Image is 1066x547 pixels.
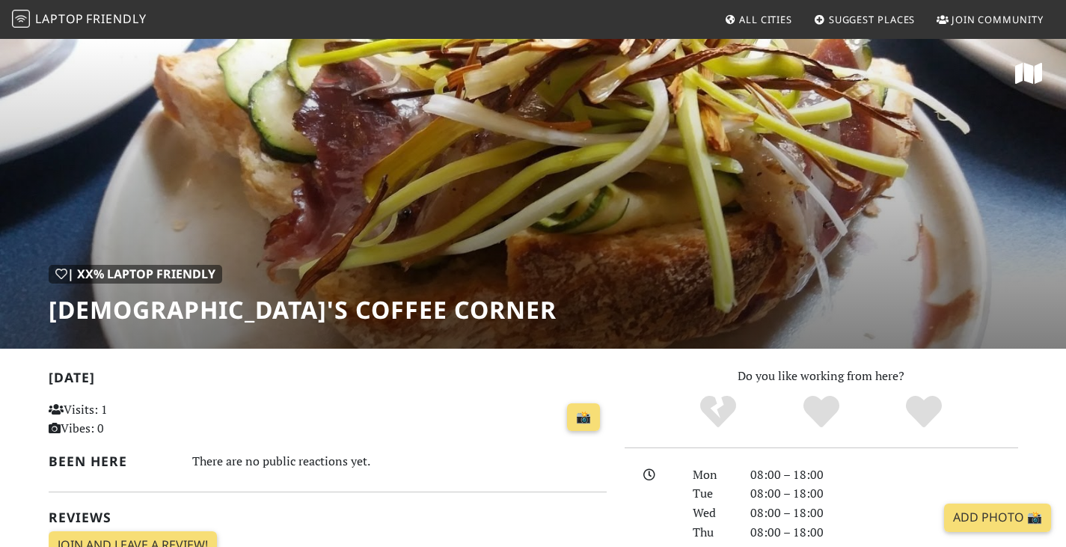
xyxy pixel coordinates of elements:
[667,394,770,431] div: No
[741,465,1027,485] div: 08:00 – 18:00
[49,400,223,438] p: Visits: 1 Vibes: 0
[625,367,1018,386] p: Do you like working from here?
[741,504,1027,523] div: 08:00 – 18:00
[49,265,222,284] div: | XX% Laptop Friendly
[12,10,30,28] img: LaptopFriendly
[684,484,741,504] div: Tue
[684,504,741,523] div: Wed
[35,10,84,27] span: Laptop
[12,7,147,33] a: LaptopFriendly LaptopFriendly
[49,370,607,391] h2: [DATE]
[684,523,741,543] div: Thu
[49,296,557,324] h1: [DEMOGRAPHIC_DATA]'s Coffee Corner
[944,504,1051,532] a: Add Photo 📸
[739,13,792,26] span: All Cities
[741,523,1027,543] div: 08:00 – 18:00
[684,465,741,485] div: Mon
[86,10,146,27] span: Friendly
[49,510,607,525] h2: Reviews
[741,484,1027,504] div: 08:00 – 18:00
[49,453,175,469] h2: Been here
[931,6,1050,33] a: Join Community
[872,394,975,431] div: Definitely!
[829,13,916,26] span: Suggest Places
[808,6,922,33] a: Suggest Places
[770,394,873,431] div: Yes
[567,403,600,432] a: 📸
[952,13,1044,26] span: Join Community
[718,6,798,33] a: All Cities
[192,450,607,472] div: There are no public reactions yet.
